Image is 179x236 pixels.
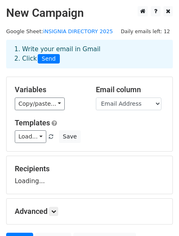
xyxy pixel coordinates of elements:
small: Google Sheet: [6,28,113,34]
a: Copy/paste... [15,98,65,110]
h5: Recipients [15,164,164,173]
h5: Email column [96,85,165,94]
div: 1. Write your email in Gmail 2. Click [8,45,171,64]
h5: Advanced [15,207,164,216]
div: Loading... [15,164,164,186]
button: Save [59,130,80,143]
a: Load... [15,130,46,143]
h5: Variables [15,85,84,94]
span: Send [38,54,60,64]
span: Daily emails left: 12 [118,27,173,36]
a: iNSIGNIA DIRECTORY 2025 [43,28,113,34]
a: Templates [15,118,50,127]
a: Daily emails left: 12 [118,28,173,34]
h2: New Campaign [6,6,173,20]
